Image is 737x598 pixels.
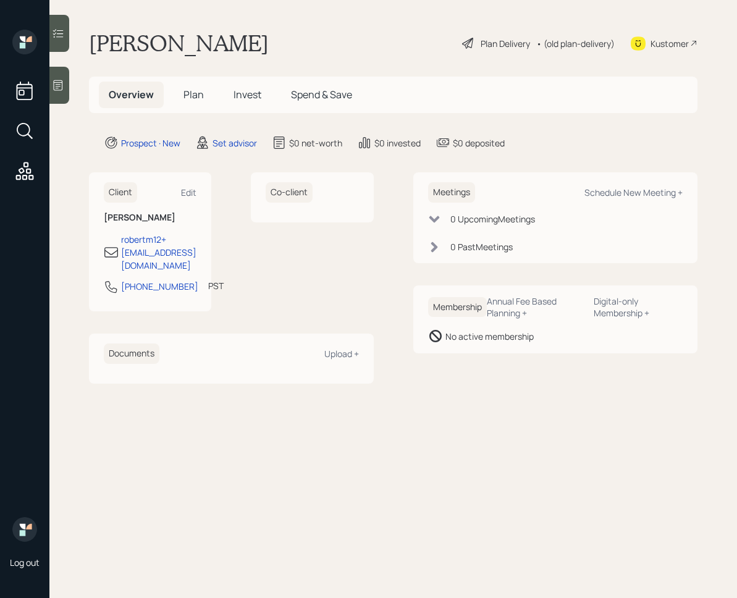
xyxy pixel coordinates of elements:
div: Kustomer [651,37,689,50]
div: robertm12+[EMAIL_ADDRESS][DOMAIN_NAME] [121,233,196,272]
div: Digital-only Membership + [594,295,683,319]
img: retirable_logo.png [12,517,37,542]
h6: Documents [104,343,159,364]
div: Schedule New Meeting + [584,187,683,198]
div: [PHONE_NUMBER] [121,280,198,293]
h6: Client [104,182,137,203]
div: Upload + [324,348,359,360]
div: $0 net-worth [289,137,342,149]
div: $0 deposited [453,137,505,149]
div: Log out [10,557,40,568]
div: PST [208,279,224,292]
span: Overview [109,88,154,101]
div: Annual Fee Based Planning + [487,295,584,319]
div: Set advisor [213,137,257,149]
span: Plan [183,88,204,101]
h6: Meetings [428,182,475,203]
div: Edit [181,187,196,198]
h6: Co-client [266,182,313,203]
div: Prospect · New [121,137,180,149]
span: Spend & Save [291,88,352,101]
div: 0 Upcoming Meeting s [450,213,535,225]
h6: Membership [428,297,487,318]
h1: [PERSON_NAME] [89,30,269,57]
div: Plan Delivery [481,37,530,50]
h6: [PERSON_NAME] [104,213,196,223]
div: • (old plan-delivery) [536,37,615,50]
span: Invest [234,88,261,101]
div: 0 Past Meeting s [450,240,513,253]
div: No active membership [445,330,534,343]
div: $0 invested [374,137,421,149]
